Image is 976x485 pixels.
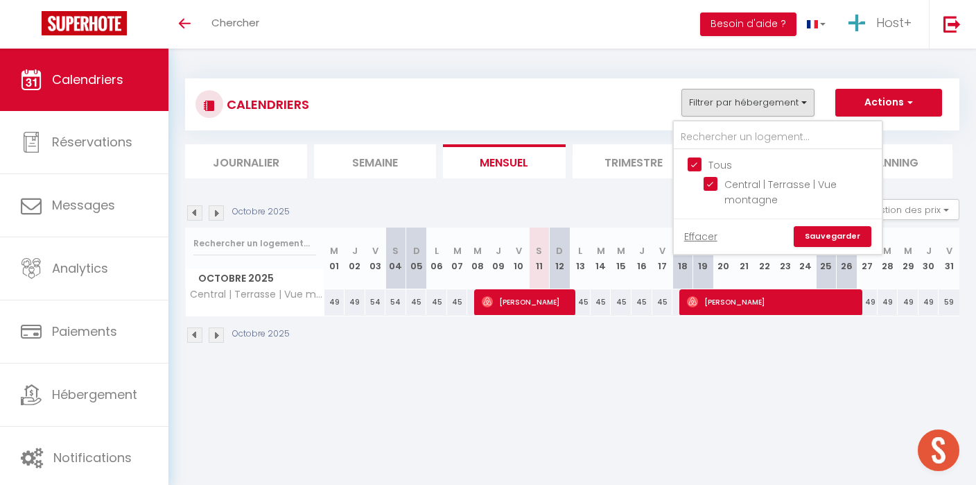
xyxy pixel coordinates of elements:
[652,289,673,315] div: 45
[53,449,132,466] span: Notifications
[392,244,399,257] abbr: S
[681,89,814,117] button: Filtrer par hébergement
[760,244,769,257] abbr: M
[185,144,307,178] li: Journalier
[795,228,816,289] th: 24
[186,269,324,289] span: Octobre 2025
[794,226,871,247] a: Sauvegarder
[693,228,714,289] th: 19
[699,244,706,257] abbr: D
[232,205,290,219] p: Octobre 2025
[570,228,591,289] th: 13
[722,244,726,257] abbr: L
[536,244,542,257] abbr: S
[734,228,755,289] th: 21
[570,289,591,315] div: 45
[687,289,860,315] span: [PERSON_NAME]
[611,289,631,315] div: 45
[413,244,420,257] abbr: D
[193,231,316,256] input: Rechercher un logement...
[835,89,942,117] button: Actions
[684,229,717,244] a: Effacer
[631,228,652,289] th: 16
[482,289,572,315] span: [PERSON_NAME]
[617,244,625,257] abbr: M
[631,289,652,315] div: 45
[830,144,952,178] li: Planning
[426,228,447,289] th: 06
[679,244,686,257] abbr: S
[232,327,290,341] p: Octobre 2025
[639,244,645,257] abbr: J
[372,244,378,257] abbr: V
[591,228,611,289] th: 14
[406,289,427,315] div: 45
[573,144,695,178] li: Trimestre
[926,244,932,257] abbr: J
[447,289,468,315] div: 45
[816,228,837,289] th: 25
[385,228,406,289] th: 04
[837,228,857,289] th: 26
[904,244,912,257] abbr: M
[330,244,338,257] abbr: M
[496,244,501,257] abbr: J
[652,228,673,289] th: 17
[939,228,959,289] th: 31
[883,244,891,257] abbr: M
[188,289,326,300] span: Central | Terrasse | Vue montagne
[556,244,563,257] abbr: D
[426,289,447,315] div: 45
[365,228,386,289] th: 03
[740,244,749,257] abbr: M
[672,228,693,289] th: 18
[345,228,365,289] th: 02
[453,244,462,257] abbr: M
[385,289,406,315] div: 54
[803,244,809,257] abbr: V
[898,228,918,289] th: 29
[223,89,309,120] h3: CALENDRIERS
[529,228,550,289] th: 11
[52,386,137,403] span: Hébergement
[352,244,358,257] abbr: J
[713,228,734,289] th: 20
[578,244,582,257] abbr: L
[345,289,365,315] div: 49
[672,120,883,255] div: Filtrer par hébergement
[52,71,123,88] span: Calendriers
[918,228,939,289] th: 30
[823,244,829,257] abbr: S
[876,14,912,31] span: Host+
[611,228,631,289] th: 15
[435,244,439,257] abbr: L
[406,228,427,289] th: 05
[365,289,386,315] div: 54
[857,228,878,289] th: 27
[211,15,259,30] span: Chercher
[659,244,665,257] abbr: V
[314,144,436,178] li: Semaine
[591,289,611,315] div: 45
[724,178,837,207] span: Central | Terrasse | Vue montagne
[52,323,117,340] span: Paiements
[550,228,570,289] th: 12
[843,244,850,257] abbr: D
[878,289,898,315] div: 49
[856,199,959,220] button: Gestion des prix
[324,289,345,315] div: 49
[865,244,869,257] abbr: L
[473,244,482,257] abbr: M
[898,289,918,315] div: 49
[324,228,345,289] th: 01
[447,228,468,289] th: 07
[846,12,867,33] img: ...
[775,228,796,289] th: 23
[516,244,522,257] abbr: V
[443,144,565,178] li: Mensuel
[52,259,108,277] span: Analytics
[42,11,127,35] img: Super Booking
[943,15,961,33] img: logout
[52,133,132,151] span: Réservations
[509,228,530,289] th: 10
